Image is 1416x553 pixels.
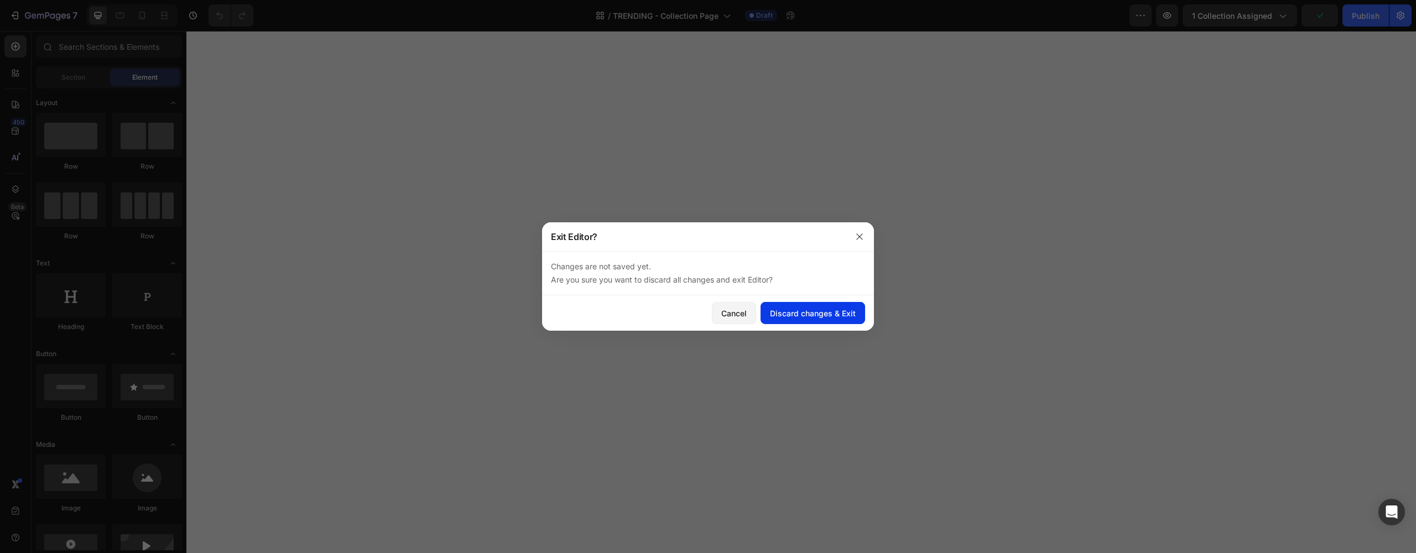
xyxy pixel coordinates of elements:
[551,230,597,243] p: Exit Editor?
[712,302,756,324] button: Cancel
[1378,499,1405,525] div: Open Intercom Messenger
[551,260,865,286] p: Changes are not saved yet. Are you sure you want to discard all changes and exit Editor?
[761,302,865,324] button: Discard changes & Exit
[770,307,856,319] div: Discard changes & Exit
[721,307,747,319] div: Cancel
